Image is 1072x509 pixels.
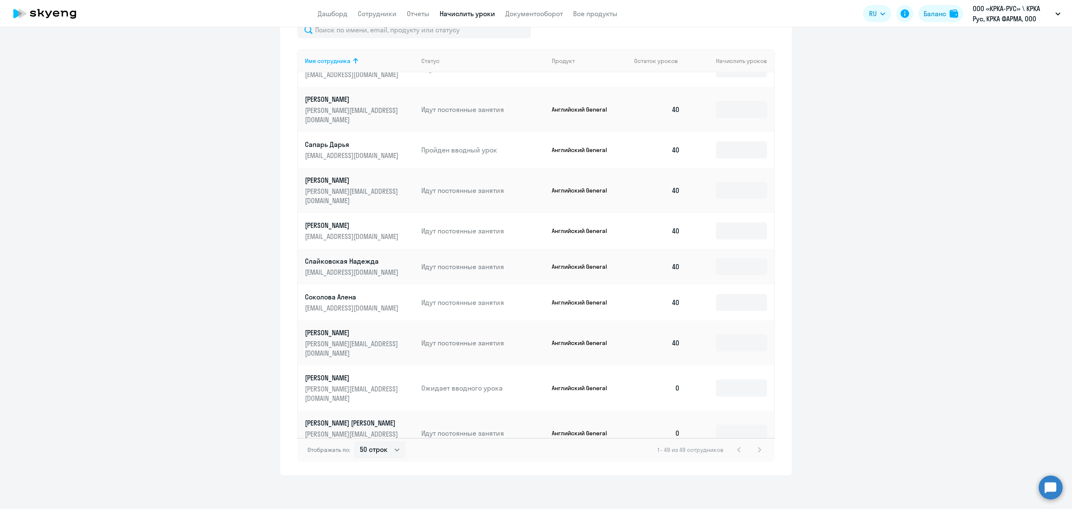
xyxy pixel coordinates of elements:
[305,292,400,302] p: Соколова Алена
[421,186,545,195] p: Идут постоянные занятия
[627,168,687,213] td: 40
[968,3,1065,24] button: ООО «КРКА-РУС» \ КРКА Рус, КРКА ФАРМА, ООО
[421,383,545,393] p: Ожидает вводного урока
[318,9,348,18] a: Дашборд
[305,57,351,65] div: Имя сотрудника
[305,256,414,277] a: Слайковская Надежда[EMAIL_ADDRESS][DOMAIN_NAME]
[552,339,616,347] p: Английский General
[552,429,616,437] p: Английский General
[305,175,400,185] p: [PERSON_NAME]
[552,227,616,235] p: Английский General
[305,328,414,358] a: [PERSON_NAME][PERSON_NAME][EMAIL_ADDRESS][DOMAIN_NAME]
[305,151,400,160] p: [EMAIL_ADDRESS][DOMAIN_NAME]
[305,339,400,358] p: [PERSON_NAME][EMAIL_ADDRESS][DOMAIN_NAME]
[305,328,400,337] p: [PERSON_NAME]
[305,429,400,448] p: [PERSON_NAME][EMAIL_ADDRESS][DOMAIN_NAME]
[305,70,400,79] p: [EMAIL_ADDRESS][DOMAIN_NAME]
[552,299,616,306] p: Английский General
[305,232,400,241] p: [EMAIL_ADDRESS][DOMAIN_NAME]
[634,57,687,65] div: Остаток уроков
[305,106,400,124] p: [PERSON_NAME][EMAIL_ADDRESS][DOMAIN_NAME]
[305,140,414,160] a: Сапарь Дарья[EMAIL_ADDRESS][DOMAIN_NAME]
[305,303,400,313] p: [EMAIL_ADDRESS][DOMAIN_NAME]
[658,446,724,454] span: 1 - 49 из 49 сотрудников
[358,9,397,18] a: Сотрудники
[627,87,687,132] td: 40
[421,298,545,307] p: Идут постоянные занятия
[924,9,946,19] div: Баланс
[305,418,400,428] p: [PERSON_NAME] [PERSON_NAME]
[627,365,687,411] td: 0
[552,57,575,65] div: Продукт
[307,446,351,454] span: Отображать по:
[421,262,545,271] p: Идут постоянные занятия
[627,285,687,320] td: 40
[627,411,687,456] td: 0
[421,226,545,236] p: Идут постоянные занятия
[305,140,400,149] p: Сапарь Дарья
[407,9,429,18] a: Отчеты
[687,49,774,72] th: Начислить уроков
[950,9,958,18] img: balance
[552,187,616,194] p: Английский General
[627,320,687,365] td: 40
[869,9,877,19] span: RU
[305,418,414,448] a: [PERSON_NAME] [PERSON_NAME][PERSON_NAME][EMAIL_ADDRESS][DOMAIN_NAME]
[305,95,414,124] a: [PERSON_NAME][PERSON_NAME][EMAIL_ADDRESS][DOMAIN_NAME]
[863,5,891,22] button: RU
[627,213,687,249] td: 40
[627,132,687,168] td: 40
[305,373,400,382] p: [PERSON_NAME]
[305,292,414,313] a: Соколова Алена[EMAIL_ADDRESS][DOMAIN_NAME]
[305,221,414,241] a: [PERSON_NAME][EMAIL_ADDRESS][DOMAIN_NAME]
[421,105,545,114] p: Идут постоянные занятия
[305,95,400,104] p: [PERSON_NAME]
[305,256,400,266] p: Слайковская Надежда
[305,187,400,205] p: [PERSON_NAME][EMAIL_ADDRESS][DOMAIN_NAME]
[552,106,616,113] p: Английский General
[440,9,495,18] a: Начислить уроки
[297,21,531,38] input: Поиск по имени, email, продукту или статусу
[918,5,963,22] button: Балансbalance
[305,373,414,403] a: [PERSON_NAME][PERSON_NAME][EMAIL_ADDRESS][DOMAIN_NAME]
[305,175,414,205] a: [PERSON_NAME][PERSON_NAME][EMAIL_ADDRESS][DOMAIN_NAME]
[627,249,687,285] td: 40
[305,267,400,277] p: [EMAIL_ADDRESS][DOMAIN_NAME]
[552,57,628,65] div: Продукт
[421,428,545,438] p: Идут постоянные занятия
[634,57,678,65] span: Остаток уроков
[421,145,545,155] p: Пройден вводный урок
[573,9,617,18] a: Все продукты
[305,57,414,65] div: Имя сотрудника
[552,263,616,270] p: Английский General
[505,9,563,18] a: Документооборот
[305,221,400,230] p: [PERSON_NAME]
[305,384,400,403] p: [PERSON_NAME][EMAIL_ADDRESS][DOMAIN_NAME]
[421,338,545,348] p: Идут постоянные занятия
[552,146,616,154] p: Английский General
[552,384,616,392] p: Английский General
[421,57,545,65] div: Статус
[973,3,1052,24] p: ООО «КРКА-РУС» \ КРКА Рус, КРКА ФАРМА, ООО
[421,57,440,65] div: Статус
